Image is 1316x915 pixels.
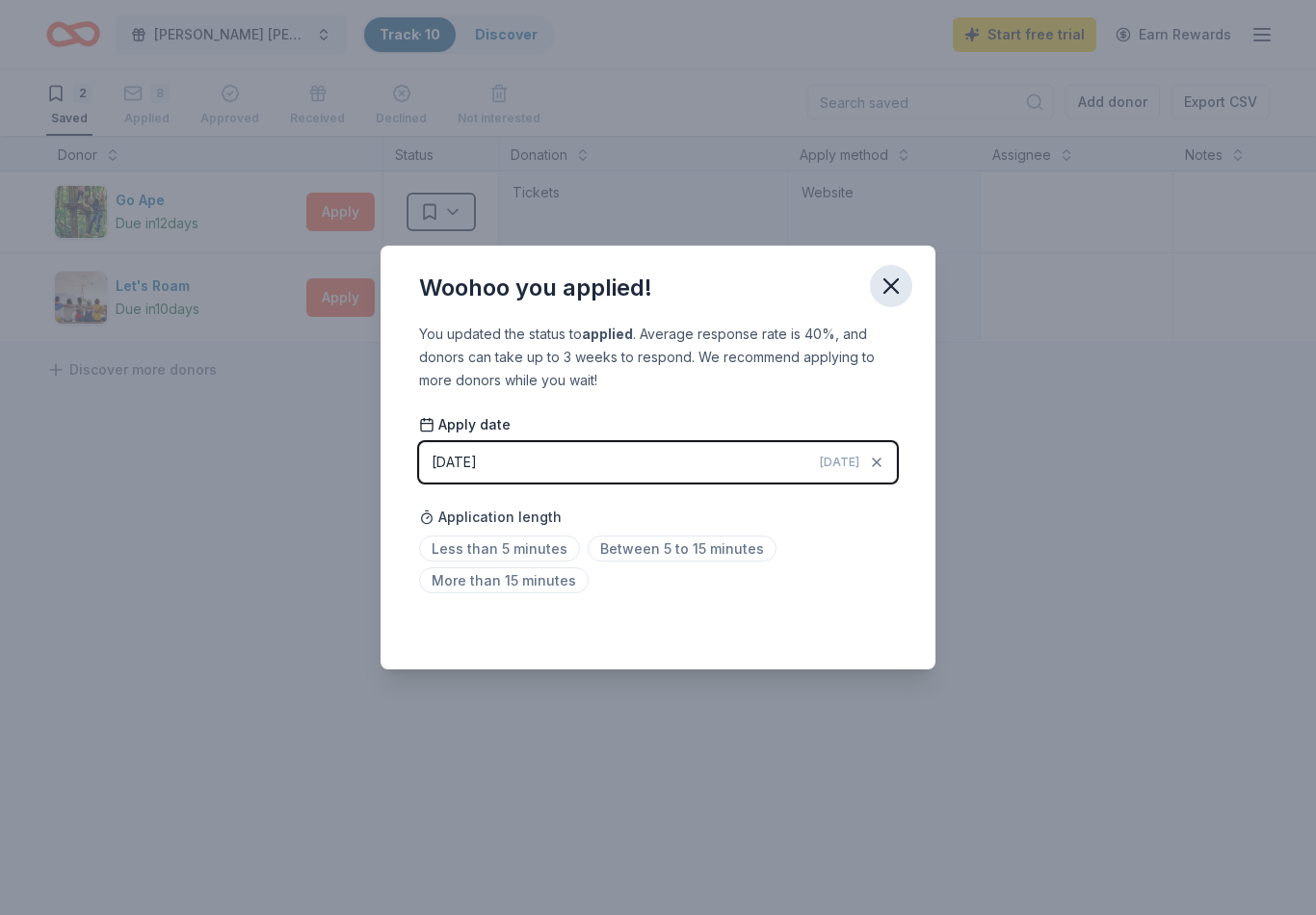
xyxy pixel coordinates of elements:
button: [DATE][DATE] [419,442,897,483]
span: Less than 5 minutes [419,536,580,562]
span: Apply date [419,415,511,434]
span: [DATE] [820,455,859,470]
div: You updated the status to . Average response rate is 40%, and donors can take up to 3 weeks to re... [419,323,897,392]
span: Between 5 to 15 minutes [588,536,776,562]
span: More than 15 minutes [419,567,589,593]
div: [DATE] [432,451,477,474]
span: Application length [419,506,562,529]
div: Woohoo you applied! [419,273,652,303]
b: applied [582,326,633,342]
